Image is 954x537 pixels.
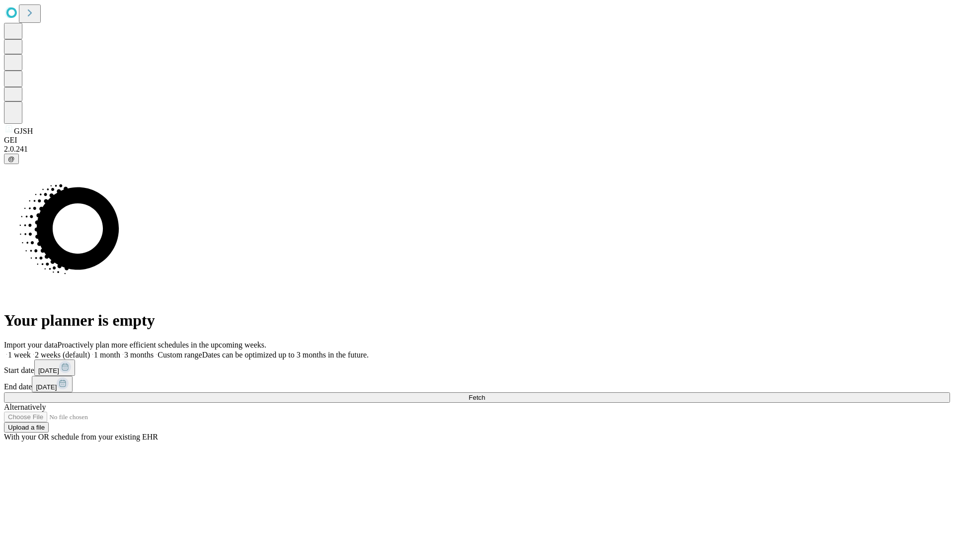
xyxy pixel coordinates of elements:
div: Start date [4,359,950,376]
div: 2.0.241 [4,145,950,154]
span: 1 month [94,351,120,359]
button: @ [4,154,19,164]
button: Fetch [4,392,950,403]
span: [DATE] [38,367,59,374]
span: Custom range [158,351,202,359]
button: [DATE] [34,359,75,376]
span: Dates can be optimized up to 3 months in the future. [202,351,369,359]
span: [DATE] [36,383,57,391]
span: Import your data [4,341,58,349]
span: Alternatively [4,403,46,411]
span: 3 months [124,351,154,359]
h1: Your planner is empty [4,311,950,330]
span: GJSH [14,127,33,135]
span: Fetch [469,394,485,401]
button: [DATE] [32,376,73,392]
span: 2 weeks (default) [35,351,90,359]
div: End date [4,376,950,392]
button: Upload a file [4,422,49,433]
span: 1 week [8,351,31,359]
span: With your OR schedule from your existing EHR [4,433,158,441]
div: GEI [4,136,950,145]
span: Proactively plan more efficient schedules in the upcoming weeks. [58,341,266,349]
span: @ [8,155,15,163]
